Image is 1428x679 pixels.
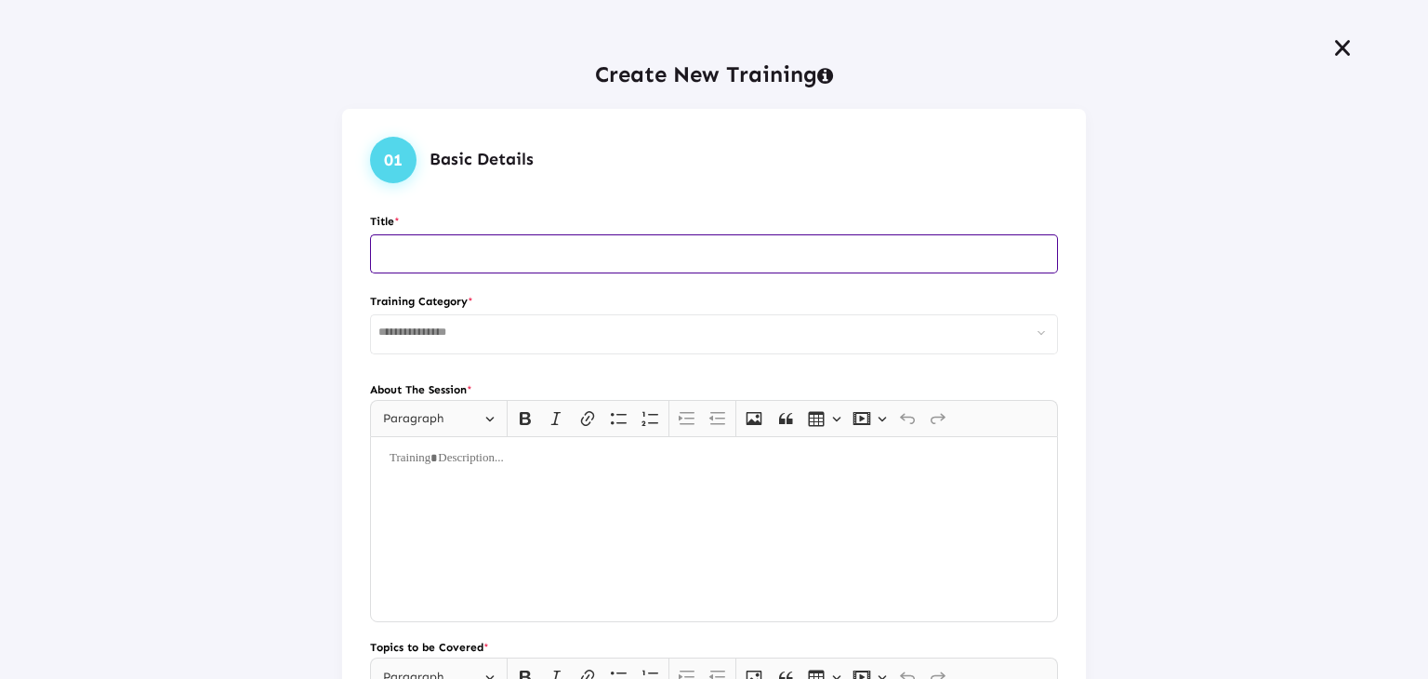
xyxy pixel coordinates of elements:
[370,137,416,183] div: 01
[22,56,1406,94] h2: Create New Training
[370,379,1058,400] label: About The Session
[430,150,534,170] h5: Basic Details
[370,436,1058,622] div: Rich Text Editor, main
[370,211,1058,232] label: Title
[370,291,1058,312] label: Training Category
[375,405,503,433] button: Paragraph
[383,407,480,430] span: Paragraph
[370,637,1058,658] label: Topics to be Covered
[370,400,1058,436] div: Editor toolbar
